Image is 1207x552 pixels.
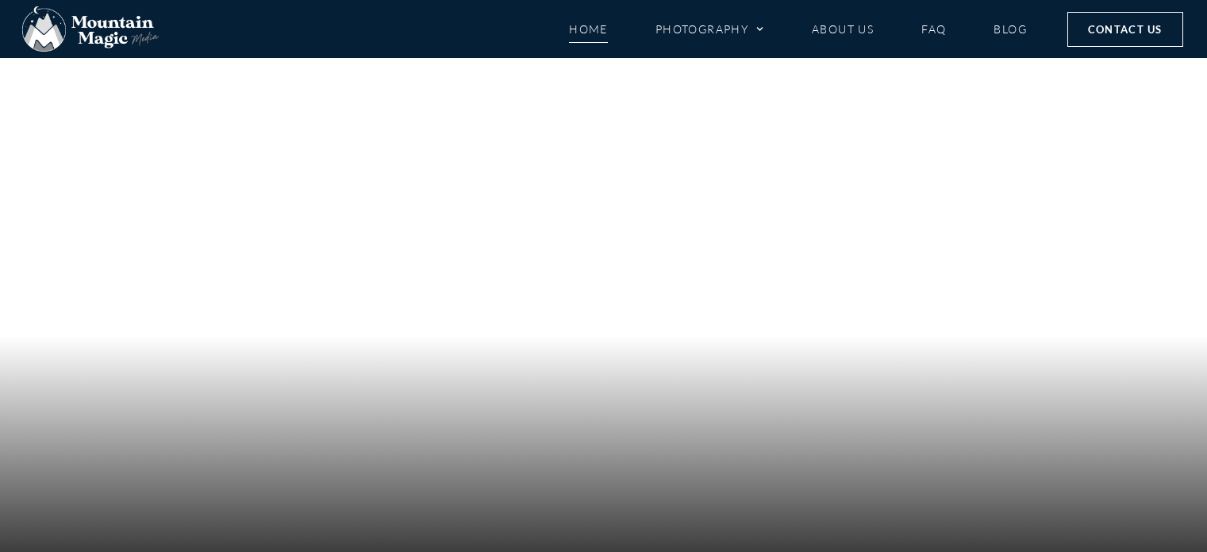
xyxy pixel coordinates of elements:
[1088,21,1163,38] span: Contact Us
[994,15,1027,43] a: Blog
[569,15,608,43] a: Home
[1067,12,1183,47] a: Contact Us
[22,6,159,52] img: Mountain Magic Media photography logo Crested Butte Photographer
[921,15,946,43] a: FAQ
[569,15,1028,43] nav: Menu
[655,15,764,43] a: Photography
[812,15,874,43] a: About Us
